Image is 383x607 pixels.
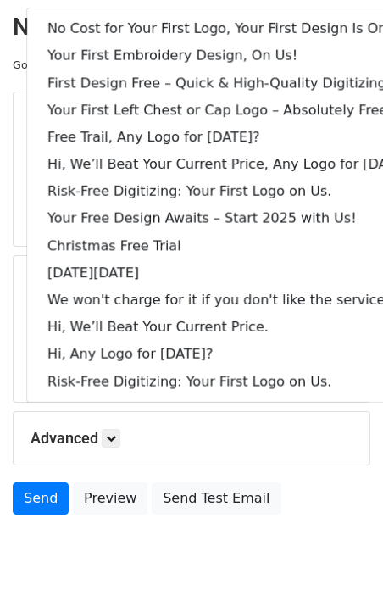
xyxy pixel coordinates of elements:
[31,429,352,448] h5: Advanced
[152,482,280,515] a: Send Test Email
[13,482,69,515] a: Send
[13,13,370,42] h2: New Campaign
[298,526,383,607] iframe: Chat Widget
[73,482,147,515] a: Preview
[13,58,145,71] small: Google Sheet:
